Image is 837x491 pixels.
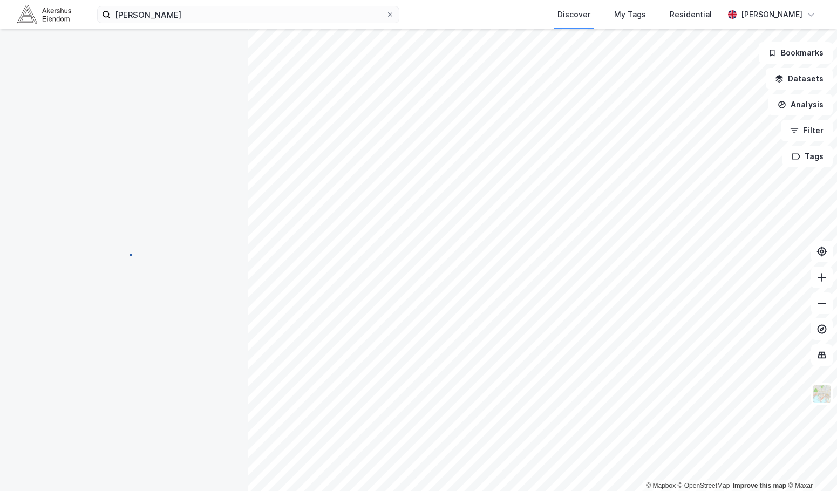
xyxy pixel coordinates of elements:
[115,245,133,262] img: spinner.a6d8c91a73a9ac5275cf975e30b51cfb.svg
[759,42,833,64] button: Bookmarks
[614,8,646,21] div: My Tags
[781,120,833,141] button: Filter
[646,482,676,489] a: Mapbox
[557,8,590,21] div: Discover
[782,146,833,167] button: Tags
[678,482,730,489] a: OpenStreetMap
[766,68,833,90] button: Datasets
[812,384,832,404] img: Z
[733,482,786,489] a: Improve this map
[17,5,71,24] img: akershus-eiendom-logo.9091f326c980b4bce74ccdd9f866810c.svg
[111,6,386,23] input: Search by address, cadastre, landlords, tenants or people
[670,8,712,21] div: Residential
[783,439,837,491] iframe: Chat Widget
[768,94,833,115] button: Analysis
[741,8,802,21] div: [PERSON_NAME]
